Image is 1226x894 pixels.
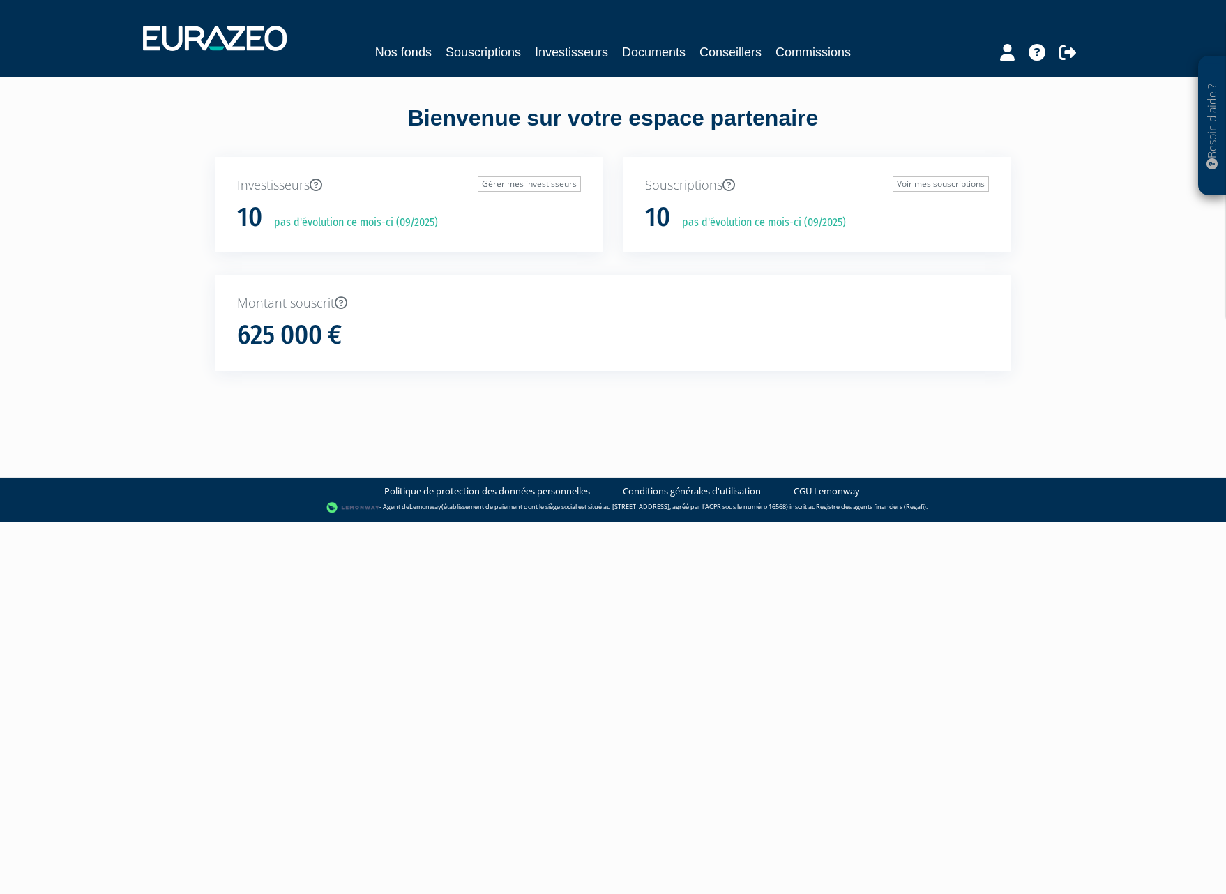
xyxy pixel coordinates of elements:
a: Conseillers [699,43,762,62]
div: Bienvenue sur votre espace partenaire [205,103,1021,157]
p: pas d'évolution ce mois-ci (09/2025) [672,215,846,231]
a: Politique de protection des données personnelles [384,485,590,498]
p: pas d'évolution ce mois-ci (09/2025) [264,215,438,231]
p: Souscriptions [645,176,989,195]
h1: 625 000 € [237,321,342,350]
p: Montant souscrit [237,294,989,312]
a: Voir mes souscriptions [893,176,989,192]
h1: 10 [645,203,670,232]
a: Registre des agents financiers (Regafi) [816,502,926,511]
a: Conditions générales d'utilisation [623,485,761,498]
div: - Agent de (établissement de paiement dont le siège social est situé au [STREET_ADDRESS], agréé p... [14,501,1212,515]
a: Gérer mes investisseurs [478,176,581,192]
img: 1732889491-logotype_eurazeo_blanc_rvb.png [143,26,287,51]
a: Documents [622,43,686,62]
a: Investisseurs [535,43,608,62]
a: CGU Lemonway [794,485,860,498]
p: Investisseurs [237,176,581,195]
h1: 10 [237,203,262,232]
a: Lemonway [409,502,441,511]
img: logo-lemonway.png [326,501,380,515]
a: Souscriptions [446,43,521,62]
p: Besoin d'aide ? [1204,63,1220,189]
a: Nos fonds [375,43,432,62]
a: Commissions [775,43,851,62]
